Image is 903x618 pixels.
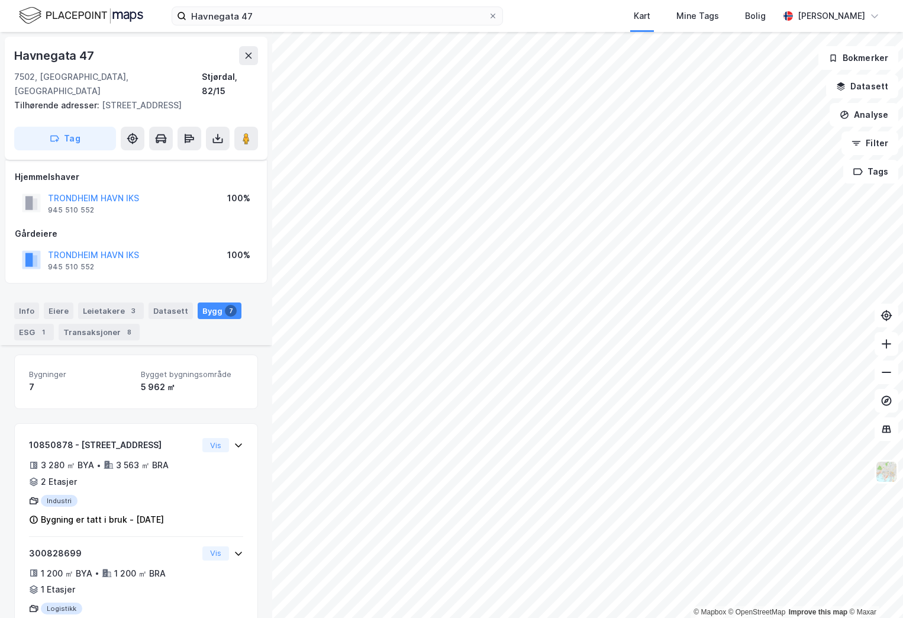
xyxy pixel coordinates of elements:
div: Bygg [198,302,241,319]
div: 1 200 ㎡ BYA [41,566,92,581]
div: 8 [123,326,135,338]
span: Tilhørende adresser: [14,100,102,110]
iframe: Chat Widget [844,561,903,618]
div: ESG [14,324,54,340]
div: Datasett [149,302,193,319]
span: Bygninger [29,369,131,379]
button: Bokmerker [818,46,898,70]
div: Mine Tags [676,9,719,23]
div: Bygning er tatt i bruk - [DATE] [41,513,164,527]
div: • [96,461,101,470]
div: Kontrollprogram for chat [844,561,903,618]
div: 10850878 - [STREET_ADDRESS] [29,438,198,452]
button: Vis [202,546,229,561]
div: 3 563 ㎡ BRA [116,458,169,472]
div: Hjemmelshaver [15,170,257,184]
div: 1 200 ㎡ BRA [114,566,166,581]
div: [STREET_ADDRESS] [14,98,249,112]
span: Bygget bygningsområde [141,369,243,379]
div: Bolig [745,9,766,23]
a: Mapbox [694,608,726,616]
button: Vis [202,438,229,452]
div: Transaksjoner [59,324,140,340]
a: Improve this map [789,608,847,616]
div: 1 [37,326,49,338]
div: 7 [29,380,131,394]
div: Stjørdal, 82/15 [202,70,258,98]
div: • [95,568,99,578]
div: 3 280 ㎡ BYA [41,458,94,472]
button: Filter [841,131,898,155]
div: Info [14,302,39,319]
button: Tags [843,160,898,184]
div: 7502, [GEOGRAPHIC_DATA], [GEOGRAPHIC_DATA] [14,70,202,98]
div: 5 962 ㎡ [141,380,243,394]
button: Datasett [826,75,898,98]
div: 1 Etasjer [41,582,75,597]
div: 100% [227,248,250,262]
div: 300828699 [29,546,198,561]
div: 945 510 552 [48,262,94,272]
a: OpenStreetMap [728,608,786,616]
button: Tag [14,127,116,150]
div: Eiere [44,302,73,319]
div: 3 [127,305,139,317]
div: 945 510 552 [48,205,94,215]
div: Havnegata 47 [14,46,96,65]
img: Z [875,461,898,483]
div: [PERSON_NAME] [798,9,865,23]
div: Kart [634,9,650,23]
img: logo.f888ab2527a4732fd821a326f86c7f29.svg [19,5,143,26]
button: Analyse [830,103,898,127]
input: Søk på adresse, matrikkel, gårdeiere, leietakere eller personer [186,7,488,25]
div: 100% [227,191,250,205]
div: 7 [225,305,237,317]
div: Leietakere [78,302,144,319]
div: 2 Etasjer [41,475,77,489]
div: Gårdeiere [15,227,257,241]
